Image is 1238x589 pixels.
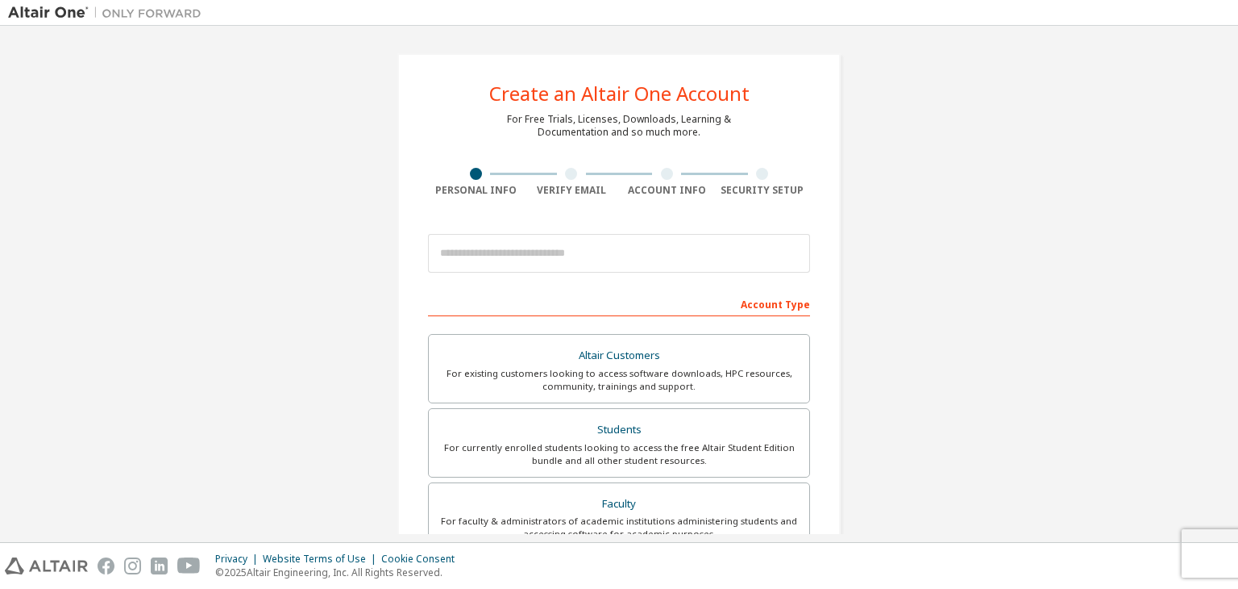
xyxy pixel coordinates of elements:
[151,558,168,574] img: linkedin.svg
[438,367,800,393] div: For existing customers looking to access software downloads, HPC resources, community, trainings ...
[98,558,114,574] img: facebook.svg
[263,553,381,566] div: Website Terms of Use
[381,553,464,566] div: Cookie Consent
[428,290,810,316] div: Account Type
[428,184,524,197] div: Personal Info
[5,558,88,574] img: altair_logo.svg
[438,515,800,541] div: For faculty & administrators of academic institutions administering students and accessing softwa...
[438,493,800,516] div: Faculty
[215,553,263,566] div: Privacy
[124,558,141,574] img: instagram.svg
[8,5,210,21] img: Altair One
[489,84,750,103] div: Create an Altair One Account
[438,441,800,467] div: For currently enrolled students looking to access the free Altair Student Edition bundle and all ...
[177,558,201,574] img: youtube.svg
[438,419,800,441] div: Students
[215,566,464,579] p: © 2025 Altair Engineering, Inc. All Rights Reserved.
[507,113,731,139] div: For Free Trials, Licenses, Downloads, Learning & Documentation and so much more.
[715,184,811,197] div: Security Setup
[619,184,715,197] div: Account Info
[438,345,800,367] div: Altair Customers
[524,184,620,197] div: Verify Email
